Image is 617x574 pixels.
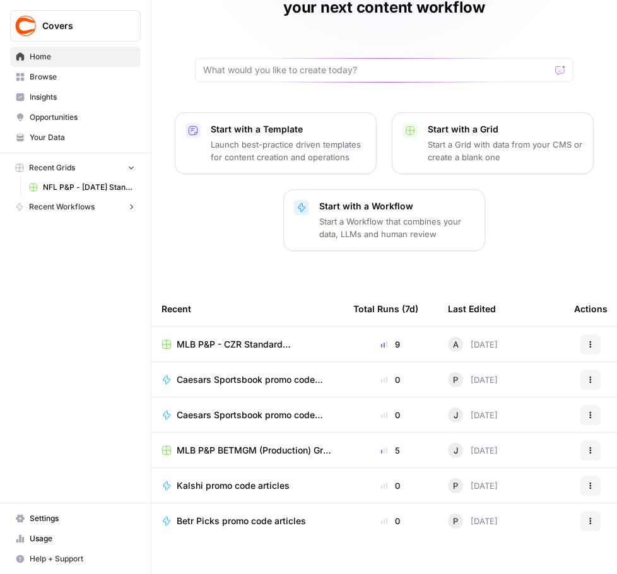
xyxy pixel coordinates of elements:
img: Covers Logo [15,15,37,37]
div: [DATE] [448,372,498,387]
div: Recent [162,291,333,326]
span: Browse [30,71,135,83]
a: Insights [10,87,141,107]
div: 5 [353,444,428,457]
a: Opportunities [10,107,141,127]
span: Betr Picks promo code articles [177,515,306,527]
span: J [454,409,458,421]
p: Start a Workflow that combines your data, LLMs and human review [319,215,474,240]
button: Start with a GridStart a Grid with data from your CMS or create a blank one [392,112,594,174]
span: Covers [42,20,119,32]
p: Start with a Workflow [319,200,474,213]
div: Actions [574,291,608,326]
span: Recent Grids [29,162,75,173]
div: 9 [353,338,428,351]
div: [DATE] [448,478,498,493]
button: Workspace: Covers [10,10,141,42]
span: Settings [30,513,135,524]
span: Help + Support [30,553,135,565]
span: Caesars Sportsbook promo code articles [177,373,323,386]
a: Settings [10,508,141,529]
a: Usage [10,529,141,549]
p: Start with a Template [211,123,366,136]
span: P [453,479,458,492]
a: Caesars Sportsbook promo code articles [162,373,333,386]
div: [DATE] [448,513,498,529]
p: Start a Grid with data from your CMS or create a blank one [428,138,583,163]
span: P [453,515,458,527]
div: 0 [353,515,428,527]
div: [DATE] [448,337,498,352]
span: MLB P&P - CZR Standard (Production) Grid [177,338,333,351]
span: Kalshi promo code articles [177,479,290,492]
span: Home [30,51,135,62]
span: Opportunities [30,112,135,123]
span: Your Data [30,132,135,143]
button: Help + Support [10,549,141,569]
div: [DATE] [448,443,498,458]
div: [DATE] [448,407,498,423]
span: J [454,444,458,457]
span: P [453,373,458,386]
span: Insights [30,91,135,103]
a: MLB P&P BETMGM (Production) Grid (1) [162,444,333,457]
p: Launch best-practice driven templates for content creation and operations [211,138,366,163]
a: Home [10,47,141,67]
a: Caesars Sportsbook promo code articles (SI Betting) [162,409,333,421]
a: Browse [10,67,141,87]
span: MLB P&P BETMGM (Production) Grid (1) [177,444,333,457]
div: 0 [353,373,428,386]
p: Start with a Grid [428,123,583,136]
span: A [453,338,459,351]
a: NFL P&P - [DATE] Standard (Production) Grid (1) [23,177,141,197]
span: NFL P&P - [DATE] Standard (Production) Grid (1) [43,182,135,193]
span: Recent Workflows [29,201,95,213]
button: Start with a WorkflowStart a Workflow that combines your data, LLMs and human review [283,189,485,251]
div: Total Runs (7d) [353,291,418,326]
button: Recent Workflows [10,197,141,216]
div: 0 [353,479,428,492]
a: Kalshi promo code articles [162,479,333,492]
a: Betr Picks promo code articles [162,515,333,527]
span: Usage [30,533,135,544]
button: Recent Grids [10,158,141,177]
button: Start with a TemplateLaunch best-practice driven templates for content creation and operations [175,112,377,174]
span: Caesars Sportsbook promo code articles (SI Betting) [177,409,323,421]
div: 0 [353,409,428,421]
a: Your Data [10,127,141,148]
input: What would you like to create today? [203,64,550,76]
div: Last Edited [448,291,496,326]
a: MLB P&P - CZR Standard (Production) Grid [162,338,333,351]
